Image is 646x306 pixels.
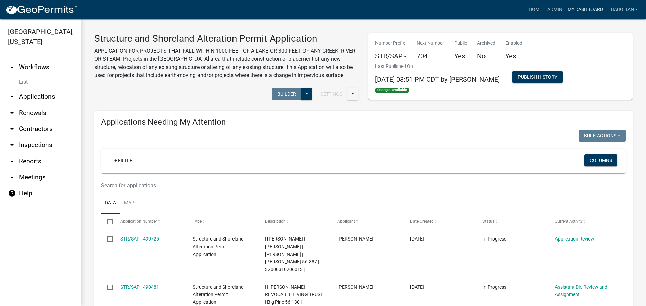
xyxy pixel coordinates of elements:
[259,214,331,230] datatable-header-cell: Description
[477,40,495,47] p: Archived
[337,284,373,290] span: Larry Gabrielson
[477,52,495,60] h5: No
[375,63,500,70] p: Last Published On
[375,75,500,83] span: [DATE] 03:51 PM CDT by [PERSON_NAME]
[555,219,583,224] span: Current Activity
[8,109,16,117] i: arrow_drop_down
[101,179,537,192] input: Search for applications
[8,125,16,133] i: arrow_drop_down
[375,88,409,93] span: Changes available
[265,219,286,224] span: Description
[454,40,467,47] p: Public
[337,236,373,242] span: Bill Holtti
[555,236,594,242] a: Application Review
[120,192,138,214] a: Map
[8,63,16,71] i: arrow_drop_up
[482,284,506,290] span: In Progress
[476,214,548,230] datatable-header-cell: Status
[114,214,186,230] datatable-header-cell: Application Number
[482,236,506,242] span: In Progress
[109,154,138,166] a: + Filter
[548,214,621,230] datatable-header-cell: Current Activity
[512,71,563,83] button: Publish History
[526,3,545,16] a: Home
[94,33,358,44] h3: Structure and Shoreland Alteration Permit Application
[193,284,244,305] span: Structure and Shoreland Alteration Permit Application
[417,52,444,60] h5: 704
[410,236,424,242] span: 10/10/2025
[8,189,16,198] i: help
[555,284,607,297] a: Assistant Dir. Review and Assignment
[101,214,114,230] datatable-header-cell: Select
[403,214,476,230] datatable-header-cell: Date Created
[505,40,522,47] p: Enabled
[584,154,617,166] button: Columns
[94,47,358,79] p: APPLICATION FOR PROJECTS THAT FALL WITHIN 1000 FEET OF A LAKE OR 300 FEET OF ANY CREEK, RIVER OR ...
[8,93,16,101] i: arrow_drop_down
[545,3,565,16] a: Admin
[101,117,626,127] h4: Applications Needing My Attention
[265,236,319,272] span: | Michelle Jevne | MARY BETH TUCKER | DAVID TUCKER | Sybil 56-387 | 32000310206013 |
[120,236,159,242] a: STR/SAP - 490725
[315,88,348,100] button: Settings
[410,284,424,290] span: 10/09/2025
[606,3,641,16] a: ebabolian
[331,214,403,230] datatable-header-cell: Applicant
[186,214,259,230] datatable-header-cell: Type
[120,219,157,224] span: Application Number
[512,75,563,80] wm-modal-confirm: Workflow Publish History
[120,284,159,290] a: STR/SAP - 490481
[482,219,494,224] span: Status
[417,40,444,47] p: Next Number
[565,3,606,16] a: My Dashboard
[454,52,467,60] h5: Yes
[579,130,626,142] button: Bulk Actions
[193,236,244,257] span: Structure and Shoreland Alteration Permit Application
[101,192,120,214] a: Data
[8,157,16,165] i: arrow_drop_down
[505,52,522,60] h5: Yes
[375,40,406,47] p: Number Prefix
[410,219,434,224] span: Date Created
[8,173,16,181] i: arrow_drop_down
[375,52,406,60] h5: STR/SAP -
[272,88,301,100] button: Builder
[8,141,16,149] i: arrow_drop_down
[193,219,202,224] span: Type
[337,219,355,224] span: Applicant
